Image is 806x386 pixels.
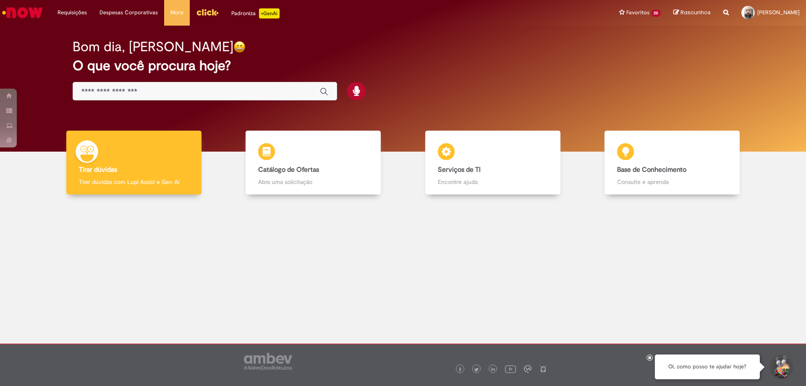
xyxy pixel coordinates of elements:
span: More [170,8,183,17]
img: logo_footer_linkedin.png [491,367,495,372]
img: click_logo_yellow_360x200.png [196,6,219,18]
b: Catálogo de Ofertas [258,165,319,174]
a: Base de Conhecimento Consulte e aprenda [583,131,762,195]
div: Oi, como posso te ajudar hoje? [655,354,760,379]
b: Tirar dúvidas [79,165,117,174]
img: logo_footer_facebook.png [458,368,462,372]
a: Rascunhos [673,9,711,17]
img: logo_footer_twitter.png [474,368,479,372]
p: Tirar dúvidas com Lupi Assist e Gen Ai [79,178,189,186]
span: 20 [651,10,661,17]
a: Serviços de TI Encontre ajuda [403,131,583,195]
p: Abra uma solicitação [258,178,368,186]
div: Padroniza [231,8,280,18]
b: Serviços de TI [438,165,481,174]
img: logo_footer_youtube.png [505,363,516,374]
span: Requisições [58,8,87,17]
a: Tirar dúvidas Tirar dúvidas com Lupi Assist e Gen Ai [44,131,224,195]
h2: Bom dia, [PERSON_NAME] [73,39,233,54]
img: happy-face.png [233,41,246,53]
span: Rascunhos [680,8,711,16]
p: Encontre ajuda [438,178,548,186]
img: logo_footer_ambev_rotulo_gray.png [244,353,292,370]
img: logo_footer_workplace.png [524,365,531,373]
b: Base de Conhecimento [617,165,686,174]
p: +GenAi [259,8,280,18]
img: ServiceNow [1,4,44,21]
h2: O que você procura hoje? [73,58,734,73]
p: Consulte e aprenda [617,178,727,186]
a: Catálogo de Ofertas Abra uma solicitação [224,131,403,195]
button: Iniciar Conversa de Suporte [768,354,793,380]
span: [PERSON_NAME] [757,9,800,16]
img: logo_footer_naosei.png [539,365,547,373]
span: Favoritos [626,8,649,17]
span: Despesas Corporativas [99,8,158,17]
